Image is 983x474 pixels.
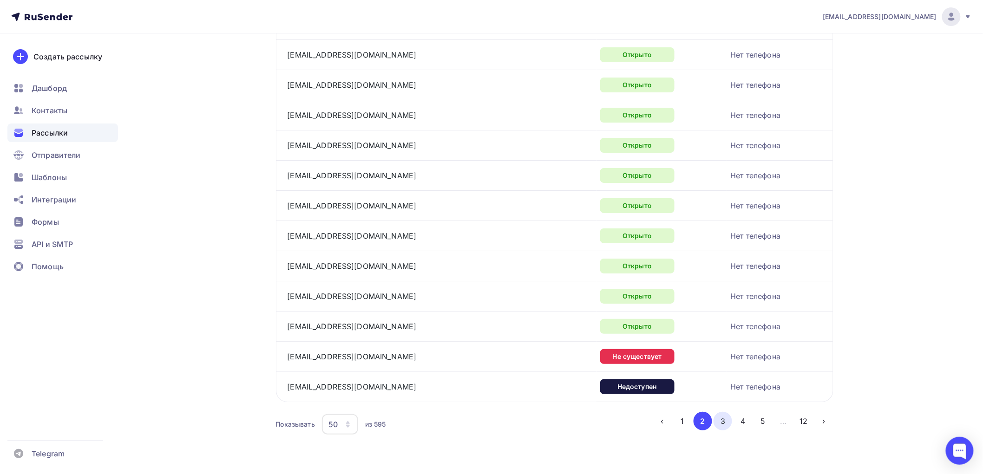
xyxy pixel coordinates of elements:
[288,80,417,90] a: [EMAIL_ADDRESS][DOMAIN_NAME]
[288,352,417,361] a: [EMAIL_ADDRESS][DOMAIN_NAME]
[7,146,118,164] a: Отправители
[321,414,359,435] button: 50
[288,231,417,240] a: [EMAIL_ADDRESS][DOMAIN_NAME]
[276,420,315,429] div: Показывать
[823,12,937,21] span: [EMAIL_ADDRESS][DOMAIN_NAME]
[734,412,753,430] button: Go to page 4
[32,448,65,459] span: Telegram
[33,51,102,62] div: Создать рассылку
[32,216,59,227] span: Формы
[288,110,417,120] a: [EMAIL_ADDRESS][DOMAIN_NAME]
[600,259,675,273] div: Открыто
[288,201,417,210] a: [EMAIL_ADDRESS][DOMAIN_NAME]
[815,412,833,430] button: Go to next page
[673,412,692,430] button: Go to page 1
[288,50,417,59] a: [EMAIL_ADDRESS][DOMAIN_NAME]
[600,108,675,123] div: Открыто
[7,101,118,120] a: Контакты
[731,170,781,181] div: Нет телефона
[653,412,833,430] ul: Pagination
[600,319,675,334] div: Открыто
[600,349,675,364] div: Не существует
[32,149,81,161] span: Отправители
[288,141,417,150] a: [EMAIL_ADDRESS][DOMAIN_NAME]
[823,7,972,26] a: [EMAIL_ADDRESS][DOMAIN_NAME]
[600,289,675,304] div: Открыто
[7,123,118,142] a: Рассылки
[694,412,712,430] button: Go to page 2
[731,140,781,151] div: Нет телефона
[600,198,675,213] div: Открыто
[653,412,672,430] button: Go to previous page
[32,127,68,138] span: Рассылки
[731,381,781,392] div: Нет телефона
[714,412,732,430] button: Go to page 3
[365,420,386,429] div: из 595
[731,79,781,91] div: Нет телефона
[32,105,67,116] span: Контакты
[328,419,338,430] div: 50
[32,172,67,183] span: Шаблоны
[32,239,73,250] span: API и SMTP
[754,412,773,430] button: Go to page 5
[288,292,417,301] a: [EMAIL_ADDRESS][DOMAIN_NAME]
[600,78,675,92] div: Открыто
[600,168,675,183] div: Открыто
[7,168,118,187] a: Шаблоны
[731,260,781,272] div: Нет телефона
[32,261,64,272] span: Помощь
[288,171,417,180] a: [EMAIL_ADDRESS][DOMAIN_NAME]
[731,321,781,332] div: Нет телефона
[731,351,781,362] div: Нет телефона
[32,194,76,205] span: Интеграции
[288,382,417,391] a: [EMAIL_ADDRESS][DOMAIN_NAME]
[288,261,417,271] a: [EMAIL_ADDRESS][DOMAIN_NAME]
[794,412,813,430] button: Go to page 12
[7,79,118,97] a: Дашборд
[731,291,781,302] div: Нет телефона
[731,200,781,211] div: Нет телефона
[288,322,417,331] a: [EMAIL_ADDRESS][DOMAIN_NAME]
[7,213,118,231] a: Формы
[731,230,781,241] div: Нет телефона
[731,49,781,60] div: Нет телефона
[600,47,675,62] div: Открыто
[600,138,675,153] div: Открыто
[32,83,67,94] span: Дашборд
[600,379,675,394] div: Недоступен
[731,110,781,121] div: Нет телефона
[600,228,675,243] div: Открыто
